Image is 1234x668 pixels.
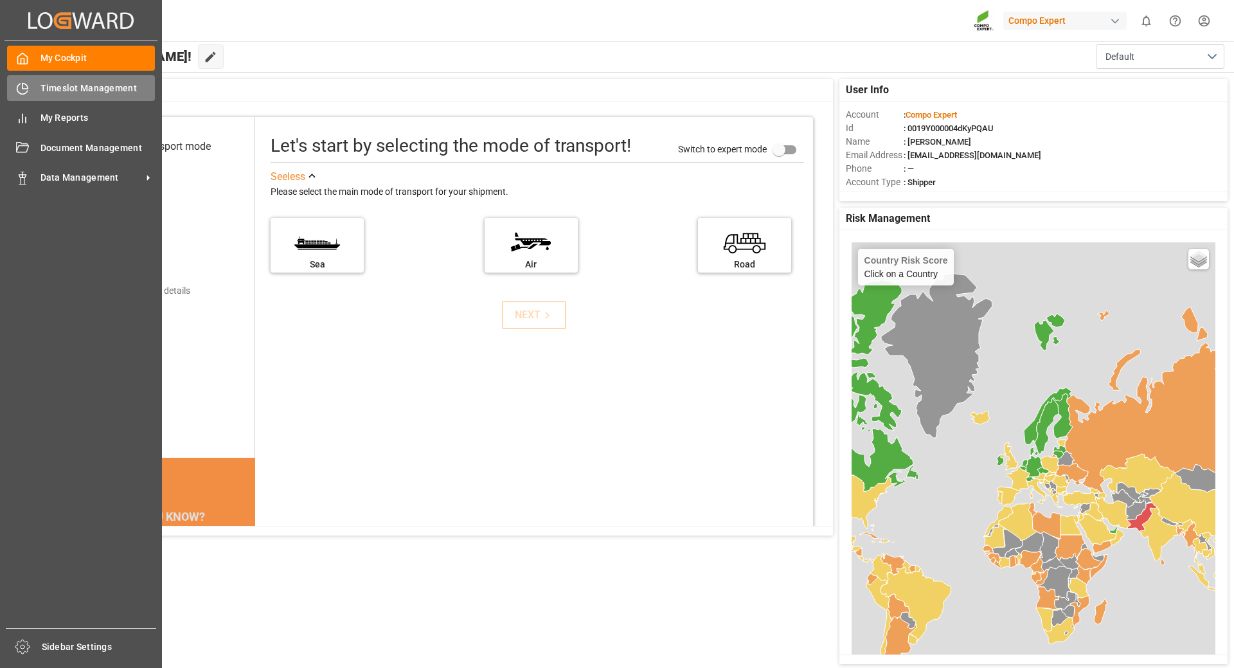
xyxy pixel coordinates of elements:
span: : [904,110,957,120]
div: DID YOU KNOW? [69,503,255,530]
a: Timeslot Management [7,75,155,100]
button: Compo Expert [1003,8,1132,33]
span: My Cockpit [40,51,156,65]
span: Timeslot Management [40,82,156,95]
span: Account Type [846,176,904,189]
span: : 0019Y000004dKyPQAU [904,123,994,133]
span: Switch to expert mode [678,143,767,154]
img: Screenshot%202023-09-29%20at%2010.02.21.png_1712312052.png [974,10,994,32]
a: My Cockpit [7,46,155,71]
button: show 0 new notifications [1132,6,1161,35]
span: Phone [846,162,904,176]
div: Compo Expert [1003,12,1127,30]
div: Click on a Country [864,255,948,279]
span: : [EMAIL_ADDRESS][DOMAIN_NAME] [904,150,1041,160]
span: My Reports [40,111,156,125]
div: Please select the main mode of transport for your shipment. [271,185,804,200]
span: Default [1105,50,1134,64]
span: Id [846,122,904,135]
span: : Shipper [904,177,936,187]
span: Risk Management [846,211,930,226]
button: open menu [1096,44,1224,69]
button: Help Center [1161,6,1190,35]
div: Air [491,258,571,271]
div: See less [271,169,305,185]
span: Data Management [40,171,142,185]
span: Compo Expert [906,110,957,120]
span: : — [904,164,914,174]
div: Let's start by selecting the mode of transport! [271,132,631,159]
span: Name [846,135,904,149]
button: NEXT [502,301,566,329]
div: NEXT [515,307,554,323]
div: Road [704,258,785,271]
div: Sea [277,258,357,271]
span: Email Address [846,149,904,162]
span: : [PERSON_NAME] [904,137,971,147]
span: Sidebar Settings [42,640,157,654]
a: Layers [1188,249,1209,269]
span: User Info [846,82,889,98]
h4: Country Risk Score [864,255,948,266]
span: Document Management [40,141,156,155]
span: Hello [PERSON_NAME]! [53,44,192,69]
span: Account [846,108,904,122]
